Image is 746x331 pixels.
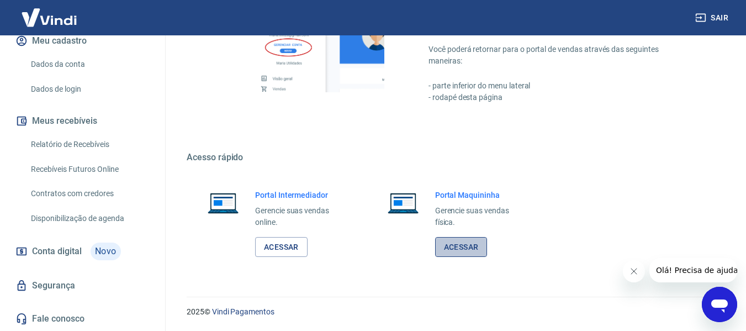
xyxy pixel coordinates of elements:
img: Imagem de um notebook aberto [380,190,426,216]
p: - parte inferior do menu lateral [428,80,693,92]
h6: Portal Intermediador [255,190,347,201]
a: Dados de login [27,78,152,101]
img: Vindi [13,1,85,34]
button: Meus recebíveis [13,109,152,133]
a: Conta digitalNovo [13,238,152,265]
p: Você poderá retornar para o portal de vendas através das seguintes maneiras: [428,44,693,67]
a: Acessar [255,237,308,258]
p: - rodapé desta página [428,92,693,103]
button: Sair [693,8,733,28]
a: Relatório de Recebíveis [27,133,152,156]
a: Acessar [435,237,488,258]
button: Meu cadastro [13,29,152,53]
a: Disponibilização de agenda [27,207,152,230]
span: Novo [91,243,121,260]
iframe: Mensagem da empresa [649,258,737,282]
a: Segurança [13,274,152,298]
span: Conta digital [32,244,82,259]
p: Gerencie suas vendas física. [435,205,527,228]
img: Imagem de um notebook aberto [200,190,246,216]
h5: Acesso rápido [187,152,719,163]
a: Fale conosco [13,307,152,331]
a: Recebíveis Futuros Online [27,158,152,181]
span: Olá! Precisa de ajuda? [7,8,93,17]
a: Dados da conta [27,53,152,76]
iframe: Botão para abrir a janela de mensagens [702,287,737,322]
p: 2025 © [187,306,719,318]
h6: Portal Maquininha [435,190,527,201]
a: Contratos com credores [27,182,152,205]
a: Vindi Pagamentos [212,307,274,316]
p: Gerencie suas vendas online. [255,205,347,228]
iframe: Fechar mensagem [623,260,645,282]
